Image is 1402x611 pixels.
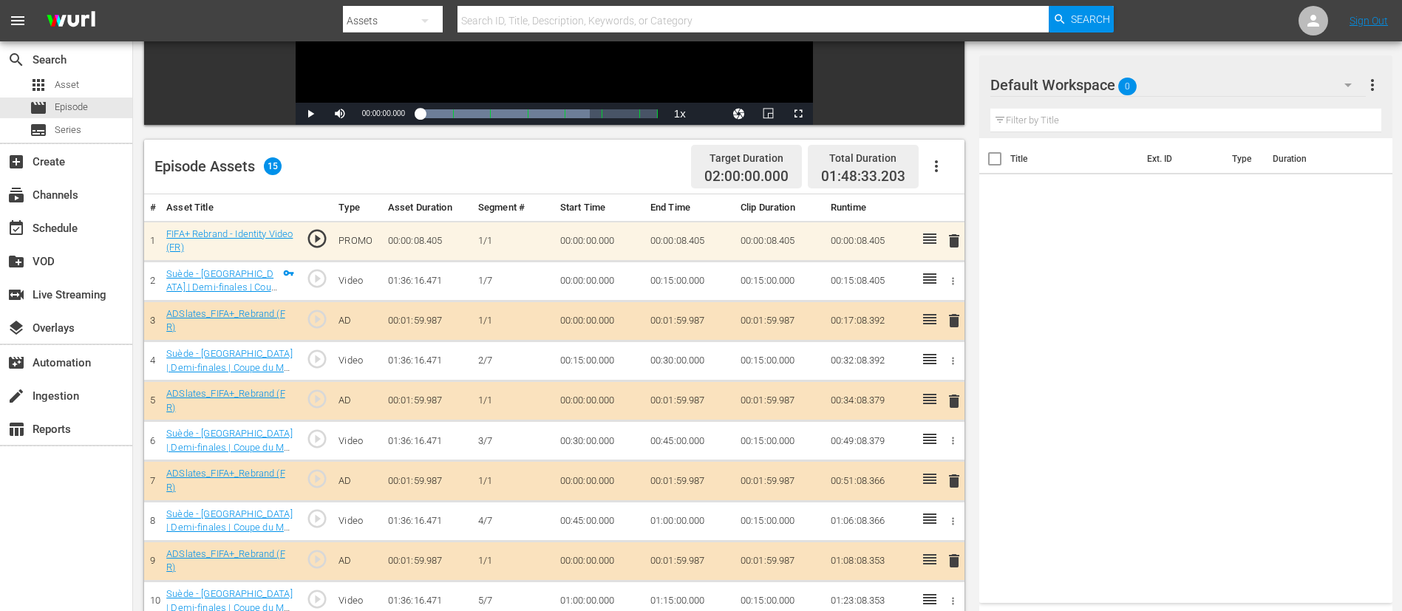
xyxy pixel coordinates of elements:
[990,64,1366,106] div: Default Workspace
[783,103,813,125] button: Fullscreen
[55,123,81,137] span: Series
[382,541,472,581] td: 00:01:59.987
[306,228,328,250] span: play_circle_outline
[735,301,825,341] td: 00:01:59.987
[166,268,279,334] a: Suède - [GEOGRAPHIC_DATA] | Demi-finales | Coupe du Monde de la FIFA, [GEOGRAPHIC_DATA] 1994™ | R...
[35,4,106,38] img: ans4CAIJ8jUAAAAAAAAAAAAAAAAAAAAAAAAgQb4GAAAAAAAAAAAAAAAAAAAAAAAAJMjXAAAAAAAAAAAAAAAAAAAAAAAAgAT5G...
[166,308,285,333] a: ADSlates_FIFA+_Rebrand (FR)
[554,261,644,301] td: 00:00:00.000
[472,301,554,341] td: 1/1
[144,221,160,261] td: 1
[1264,138,1352,180] th: Duration
[7,51,25,69] span: Search
[144,461,160,501] td: 7
[306,388,328,410] span: play_circle_outline
[735,421,825,461] td: 00:15:00.000
[333,541,382,581] td: AD
[945,310,963,332] button: delete
[945,232,963,250] span: delete
[1010,138,1138,180] th: Title
[644,261,735,301] td: 00:15:00.000
[821,168,905,185] span: 01:48:33.203
[1138,138,1223,180] th: Ext. ID
[166,228,293,253] a: FIFA+ Rebrand - Identity Video (FR)
[166,508,292,561] a: Suède - [GEOGRAPHIC_DATA] | Demi-finales | Coupe du Monde de la FIFA, [GEOGRAPHIC_DATA] 1994™ | R...
[55,100,88,115] span: Episode
[382,221,472,261] td: 00:00:08.405
[554,421,644,461] td: 00:30:00.000
[306,348,328,370] span: play_circle_outline
[306,308,328,330] span: play_circle_outline
[945,472,963,490] span: delete
[554,301,644,341] td: 00:00:00.000
[333,194,382,222] th: Type
[644,461,735,501] td: 00:01:59.987
[472,381,554,421] td: 1/1
[825,194,915,222] th: Runtime
[144,501,160,541] td: 8
[306,267,328,290] span: play_circle_outline
[306,428,328,450] span: play_circle_outline
[382,421,472,461] td: 01:36:16.471
[7,153,25,171] span: Create
[1049,6,1114,33] button: Search
[382,301,472,341] td: 00:01:59.987
[160,194,300,222] th: Asset Title
[825,461,915,501] td: 00:51:08.366
[945,552,963,570] span: delete
[144,341,160,381] td: 4
[644,541,735,581] td: 00:01:59.987
[825,341,915,381] td: 00:32:08.392
[296,103,325,125] button: Play
[382,461,472,501] td: 00:01:59.987
[554,501,644,541] td: 00:45:00.000
[945,231,963,252] button: delete
[7,286,25,304] span: Live Streaming
[554,341,644,381] td: 00:15:00.000
[55,78,79,92] span: Asset
[735,461,825,501] td: 00:01:59.987
[472,501,554,541] td: 4/7
[472,341,554,381] td: 2/7
[30,99,47,117] span: Episode
[472,221,554,261] td: 1/1
[825,541,915,581] td: 01:08:08.353
[472,541,554,581] td: 1/1
[144,194,160,222] th: #
[306,468,328,490] span: play_circle_outline
[554,541,644,581] td: 00:00:00.000
[333,261,382,301] td: Video
[735,501,825,541] td: 00:15:00.000
[333,221,382,261] td: PROMO
[724,103,754,125] button: Jump To Time
[144,261,160,301] td: 2
[825,261,915,301] td: 00:15:08.405
[166,388,285,413] a: ADSlates_FIFA+_Rebrand (FR)
[644,221,735,261] td: 00:00:08.405
[1364,76,1381,94] span: more_vert
[945,471,963,492] button: delete
[333,381,382,421] td: AD
[644,501,735,541] td: 01:00:00.000
[472,194,554,222] th: Segment #
[382,194,472,222] th: Asset Duration
[945,312,963,330] span: delete
[945,392,963,410] span: delete
[754,103,783,125] button: Picture-in-Picture
[704,148,789,168] div: Target Duration
[472,461,554,501] td: 1/1
[665,103,695,125] button: Playback Rate
[144,541,160,581] td: 9
[735,221,825,261] td: 00:00:08.405
[362,109,405,117] span: 00:00:00.000
[472,261,554,301] td: 1/7
[7,253,25,270] span: VOD
[144,421,160,461] td: 6
[945,550,963,572] button: delete
[821,148,905,168] div: Total Duration
[735,541,825,581] td: 00:01:59.987
[7,319,25,337] span: Overlays
[144,301,160,341] td: 3
[825,301,915,341] td: 00:17:08.392
[306,508,328,530] span: play_circle_outline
